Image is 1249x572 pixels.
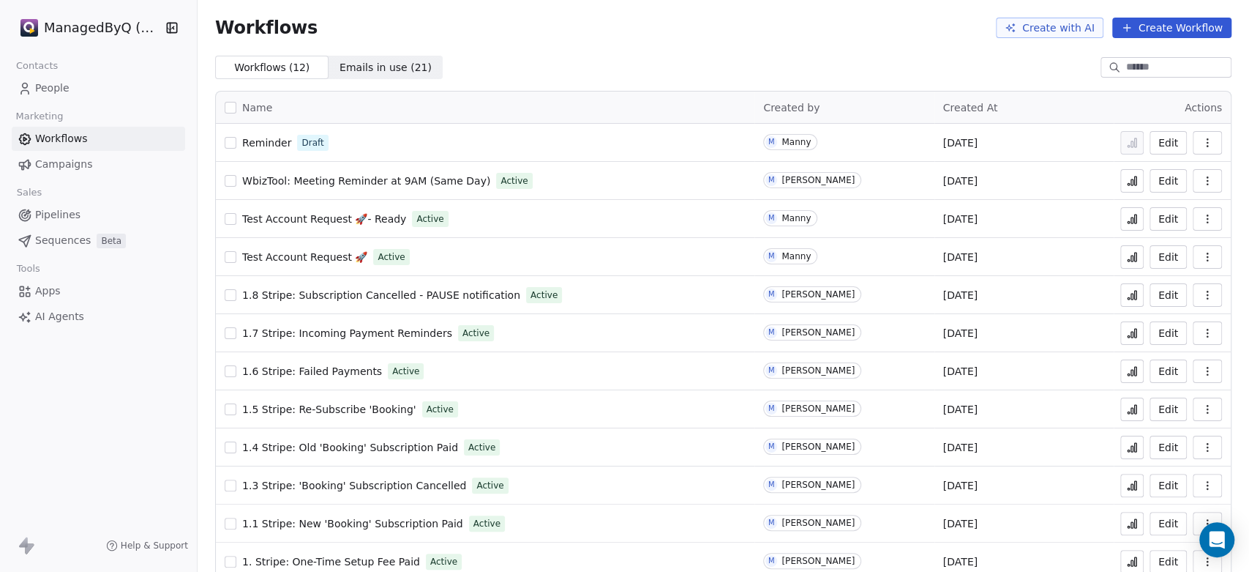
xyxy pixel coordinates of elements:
button: Create with AI [996,18,1103,38]
button: Edit [1149,245,1187,269]
a: 1.5 Stripe: Re-Subscribe 'Booking' [242,402,416,417]
div: Manny [781,137,811,147]
span: Active [468,441,495,454]
a: AI Agents [12,305,185,329]
span: Emails in use ( 21 ) [340,60,432,75]
button: ManagedByQ (FZE) [18,15,156,40]
button: Edit [1149,474,1187,497]
a: 1.3 Stripe: 'Booking' Subscription Cancelled [242,478,466,493]
span: Sequences [35,233,91,248]
a: Test Account Request 🚀- Ready [242,212,406,226]
div: M [768,441,775,453]
div: Open Intercom Messenger [1199,522,1234,557]
span: Marketing [10,105,70,127]
span: Name [242,100,272,116]
span: Help & Support [121,540,188,551]
span: Workflows [35,131,88,146]
span: [DATE] [943,554,978,569]
div: [PERSON_NAME] [781,442,855,452]
div: M [768,555,775,567]
button: Edit [1149,283,1187,307]
button: Edit [1149,436,1187,459]
span: [DATE] [943,364,978,379]
span: Workflows [215,18,318,38]
a: WbizTool: Meeting Reminder at 9AM (Same Day) [242,174,490,188]
span: Created At [943,102,998,114]
span: Contacts [10,55,64,77]
span: 1.1 Stripe: New 'Booking' Subscription Paid [242,518,463,530]
span: AI Agents [35,309,84,324]
a: 1. Stripe: One-Time Setup Fee Paid [242,554,420,569]
span: Beta [97,234,126,248]
span: 1. Stripe: One-Time Setup Fee Paid [242,556,420,568]
span: 1.5 Stripe: Re-Subscribe 'Booking' [242,404,416,415]
div: Manny [781,251,811,261]
span: Draft [301,136,323,149]
div: M [768,212,775,224]
a: Edit [1149,131,1187,155]
a: 1.1 Stripe: New 'Booking' Subscription Paid [242,516,463,531]
span: Created by [763,102,819,114]
a: Pipelines [12,203,185,227]
a: SequencesBeta [12,229,185,253]
span: [DATE] [943,174,978,188]
div: M [768,479,775,491]
span: Tools [10,258,46,280]
span: [DATE] [943,440,978,455]
a: Campaigns [12,152,185,177]
div: M [768,136,775,148]
img: Stripe.png [20,19,38,37]
button: Edit [1149,322,1187,345]
span: [DATE] [943,516,978,531]
div: [PERSON_NAME] [781,518,855,528]
span: 1.4 Stripe: Old 'Booking' Subscription Paid [242,442,458,453]
span: Active [473,517,500,530]
span: Active [427,403,454,416]
span: People [35,81,70,96]
span: WbizTool: Meeting Reminder at 9AM (Same Day) [242,175,490,187]
span: ManagedByQ (FZE) [44,18,161,37]
button: Edit [1149,360,1187,383]
div: [PERSON_NAME] [781,404,855,414]
a: Test Account Request 🚀 [242,250,367,264]
span: Active [392,365,419,378]
div: [PERSON_NAME] [781,289,855,300]
div: M [768,403,775,415]
a: Apps [12,279,185,303]
button: Edit [1149,398,1187,421]
div: [PERSON_NAME] [781,480,855,490]
div: M [768,250,775,262]
button: Edit [1149,207,1187,231]
span: Active [500,174,528,187]
div: [PERSON_NAME] [781,365,855,376]
a: 1.7 Stripe: Incoming Payment Reminders [242,326,452,341]
div: M [768,174,775,186]
span: 1.3 Stripe: 'Booking' Subscription Cancelled [242,480,466,491]
span: Active [430,555,457,568]
div: Manny [781,213,811,223]
span: Active [476,479,503,492]
span: 1.6 Stripe: Failed Payments [242,365,382,377]
span: 1.8 Stripe: Subscription Cancelled - PAUSE notification [242,289,520,301]
span: [DATE] [943,250,978,264]
span: Test Account Request 🚀 [242,251,367,263]
div: M [768,517,775,529]
a: Workflows [12,127,185,151]
span: 1.7 Stripe: Incoming Payment Reminders [242,327,452,339]
a: Help & Support [106,540,188,551]
span: Active [416,212,443,226]
span: [DATE] [943,135,978,150]
button: Edit [1149,169,1187,193]
a: 1.8 Stripe: Subscription Cancelled - PAUSE notification [242,288,520,302]
span: Active [530,289,558,302]
div: M [768,289,775,300]
div: M [768,365,775,376]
